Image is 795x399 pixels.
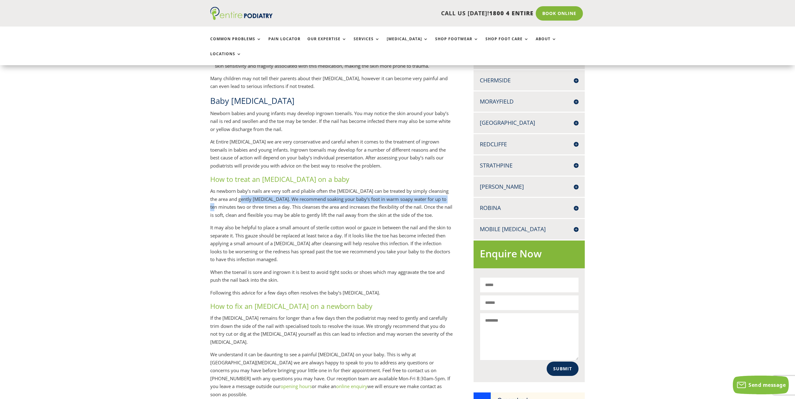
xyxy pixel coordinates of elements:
[297,9,534,17] p: CALL US [DATE]!
[536,6,583,21] a: Book Online
[480,247,579,264] h2: Enquire Now
[480,76,579,84] h4: Chermside
[210,224,453,268] p: It may also be helpful to place a small amount of sterile cotton wool or gauze in between the nai...
[354,37,380,50] a: Services
[485,37,529,50] a: Shop Foot Care
[281,383,312,389] a: opening hours
[480,119,579,127] h4: [GEOGRAPHIC_DATA]
[210,268,453,289] p: When the toenail is sore and ingrown it is best to avoid tight socks or shoes which may aggravate...
[489,9,534,17] span: 1800 4 ENTIRE
[480,98,579,105] h4: Morayfield
[210,7,273,20] img: logo (1)
[210,174,453,187] h3: How to treat an [MEDICAL_DATA] on a baby
[387,37,428,50] a: [MEDICAL_DATA]
[733,376,789,394] button: Send message
[268,37,301,50] a: Pain Locator
[480,183,579,191] h4: [PERSON_NAME]
[480,140,579,148] h4: Redcliffe
[480,204,579,212] h4: Robina
[210,289,453,302] p: Following this advice for a few days often resolves the baby’s [MEDICAL_DATA].
[210,75,453,95] p: Many children may not tell their parents about their [MEDICAL_DATA], however it can become very p...
[210,138,453,174] p: At Entire [MEDICAL_DATA] we are very conservative and careful when it comes to the treatment of i...
[435,37,479,50] a: Shop Footwear
[536,37,557,50] a: About
[210,301,453,314] h3: How to fix an [MEDICAL_DATA] on a newborn baby
[547,362,579,376] button: Submit
[210,15,273,21] a: Entire Podiatry
[480,162,579,169] h4: Strathpine
[748,382,786,388] span: Send message
[307,37,347,50] a: Our Expertise
[480,225,579,233] h4: Mobile [MEDICAL_DATA]
[210,351,453,398] p: We understand it can be daunting to see a painful [MEDICAL_DATA] on your baby. This is why at [GE...
[210,52,241,65] a: Locations
[210,314,453,351] p: If the [MEDICAL_DATA] remains for longer than a few days then the podiatrist may need to gently a...
[210,95,453,109] h2: Baby [MEDICAL_DATA]
[336,383,367,389] a: online enquiry
[210,109,453,138] p: Newborn babies and young infants may develop ingrown toenails. You may notice the skin around you...
[210,187,453,224] p: As newborn baby’s nails are very soft and pliable often the [MEDICAL_DATA] can be treated by simp...
[210,37,261,50] a: Common Problems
